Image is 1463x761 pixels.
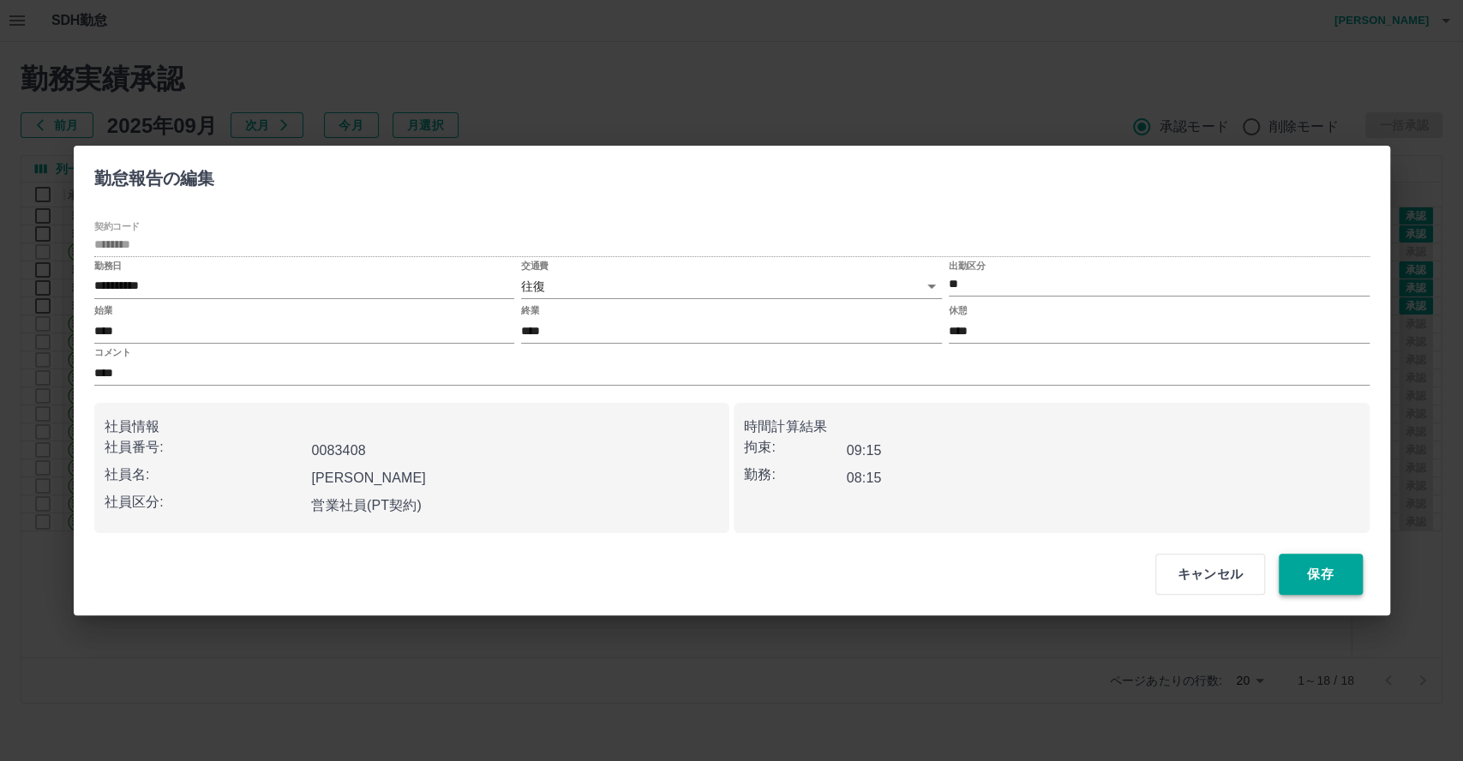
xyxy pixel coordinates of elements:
[94,304,112,317] label: 始業
[744,464,847,485] p: 勤務:
[521,304,539,317] label: 終業
[74,146,236,204] h2: 勤怠報告の編集
[949,304,967,317] label: 休憩
[311,470,426,485] b: [PERSON_NAME]
[311,498,422,512] b: 営業社員(PT契約)
[949,259,985,272] label: 出勤区分
[521,274,942,299] div: 往復
[847,470,882,485] b: 08:15
[94,259,122,272] label: 勤務日
[847,443,882,458] b: 09:15
[744,416,1359,437] p: 時間計算結果
[744,437,847,458] p: 拘束:
[1155,554,1264,595] button: キャンセル
[94,346,130,359] label: コメント
[521,259,549,272] label: 交通費
[105,492,305,512] p: 社員区分:
[311,443,365,458] b: 0083408
[105,437,305,458] p: 社員番号:
[1279,554,1363,595] button: 保存
[94,219,140,232] label: 契約コード
[105,464,305,485] p: 社員名:
[105,416,720,437] p: 社員情報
